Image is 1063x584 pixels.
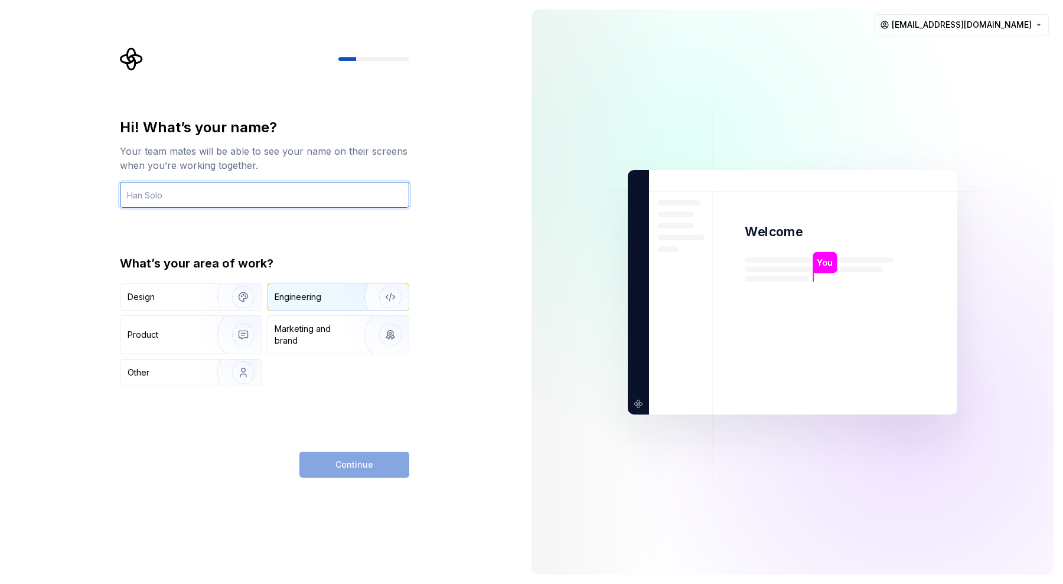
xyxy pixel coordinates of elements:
div: Marketing and brand [275,323,354,347]
div: Other [128,367,149,379]
div: Product [128,329,158,341]
div: What’s your area of work? [120,255,409,272]
div: Engineering [275,291,321,303]
div: Your team mates will be able to see your name on their screens when you’re working together. [120,144,409,172]
p: Welcome [745,223,803,240]
p: You [817,256,833,269]
svg: Supernova Logo [120,47,144,71]
button: [EMAIL_ADDRESS][DOMAIN_NAME] [875,14,1049,35]
input: Han Solo [120,182,409,208]
div: Design [128,291,155,303]
div: Hi! What’s your name? [120,118,409,137]
span: [EMAIL_ADDRESS][DOMAIN_NAME] [892,19,1032,31]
